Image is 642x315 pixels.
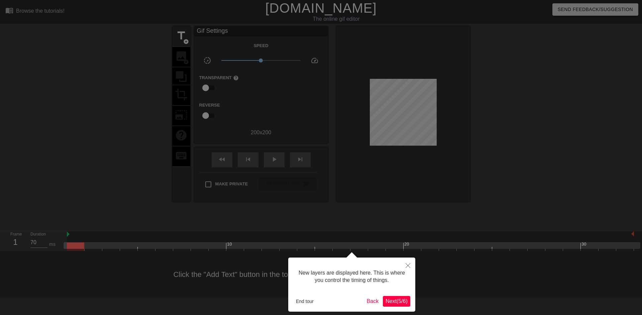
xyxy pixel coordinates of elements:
button: End tour [293,296,316,306]
button: Back [364,296,382,307]
button: Next [383,296,410,307]
div: New layers are displayed here. This is where you control the timing of things. [293,263,410,291]
span: Next ( 5 / 6 ) [386,298,408,304]
button: Close [401,258,415,273]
